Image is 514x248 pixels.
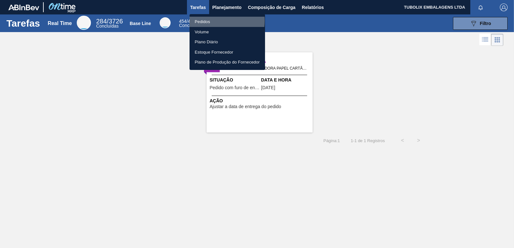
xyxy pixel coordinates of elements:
a: Volume [190,27,265,37]
a: Plano de Produção do Fornecedor [190,57,265,67]
a: Plano Diário [190,37,265,47]
a: Pedidos [190,17,265,27]
a: Estoque Fornecedor [190,47,265,57]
